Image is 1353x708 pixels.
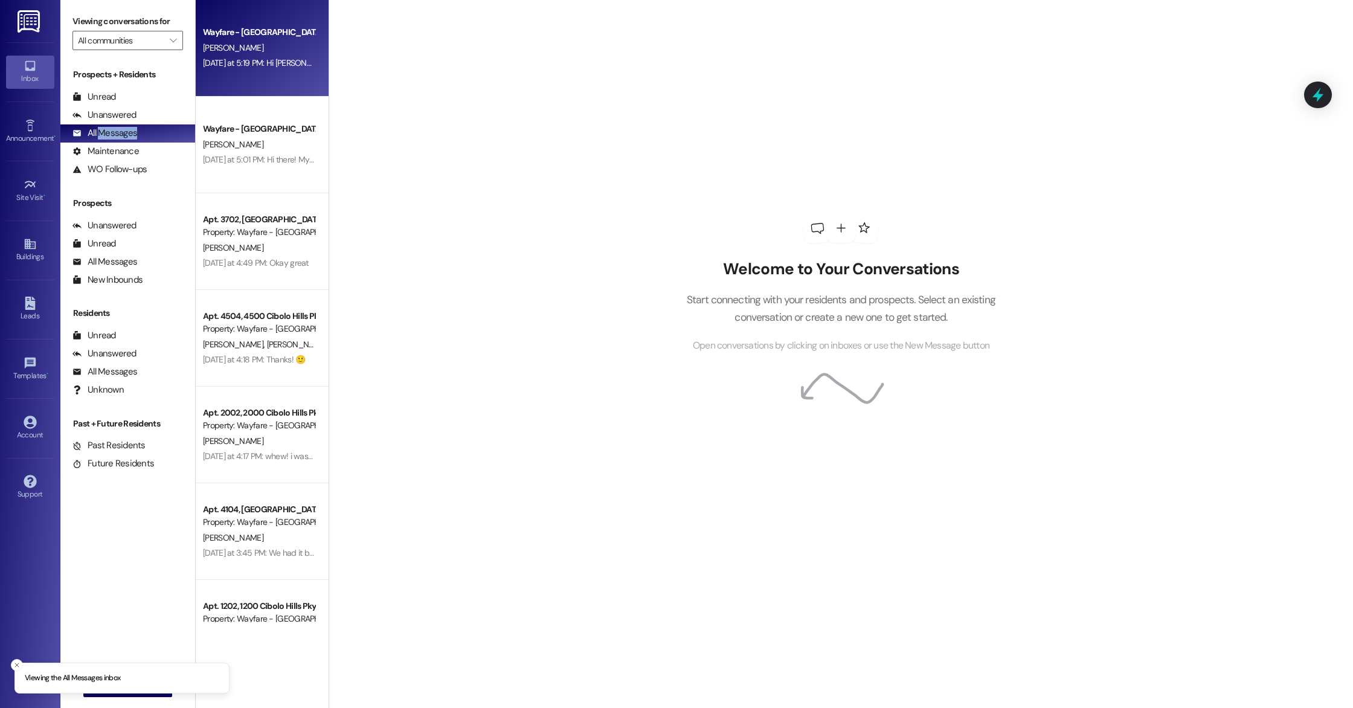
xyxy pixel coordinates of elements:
[203,139,263,150] span: [PERSON_NAME]
[72,127,137,140] div: All Messages
[47,370,48,378] span: •
[203,613,315,625] div: Property: Wayfare - [GEOGRAPHIC_DATA]
[203,419,315,432] div: Property: Wayfare - [GEOGRAPHIC_DATA]
[72,256,137,268] div: All Messages
[6,471,54,504] a: Support
[266,339,327,350] span: [PERSON_NAME]
[203,354,305,365] div: [DATE] at 4:18 PM: Thanks! 🙂
[693,338,989,353] span: Open conversations by clicking on inboxes or use the New Message button
[78,31,164,50] input: All communities
[203,339,267,350] span: [PERSON_NAME]
[72,237,116,250] div: Unread
[203,323,315,335] div: Property: Wayfare - [GEOGRAPHIC_DATA]
[60,68,195,81] div: Prospects + Residents
[72,12,183,31] label: Viewing conversations for
[6,293,54,326] a: Leads
[668,291,1014,326] p: Start connecting with your residents and prospects. Select an existing conversation or create a n...
[203,310,315,323] div: Apt. 4504, 4500 Cibolo Hills Pky
[203,547,587,558] div: [DATE] at 3:45 PM: We had it but Assurant didn't switch it over in time. But, the $18.00 charge w...
[203,503,315,516] div: Apt. 4104, [GEOGRAPHIC_DATA]
[203,26,315,39] div: Wayfare - [GEOGRAPHIC_DATA]
[203,242,263,253] span: [PERSON_NAME]
[203,532,263,543] span: [PERSON_NAME]
[6,412,54,445] a: Account
[203,451,423,462] div: [DATE] at 4:17 PM: whew! i was afraid i'd missed him. thank you!!
[203,123,315,135] div: Wayfare - [GEOGRAPHIC_DATA]
[72,91,116,103] div: Unread
[54,132,56,141] span: •
[72,457,154,470] div: Future Residents
[203,516,315,529] div: Property: Wayfare - [GEOGRAPHIC_DATA]
[72,439,146,452] div: Past Residents
[18,10,42,33] img: ResiDesk Logo
[203,407,315,419] div: Apt. 2002, 2000 Cibolo Hills Pky
[60,197,195,210] div: Prospects
[72,145,139,158] div: Maintenance
[25,673,121,684] p: Viewing the All Messages inbox
[72,163,147,176] div: WO Follow-ups
[60,307,195,320] div: Residents
[72,329,116,342] div: Unread
[203,600,315,613] div: Apt. 1202, 1200 Cibolo Hills Pky
[203,42,263,53] span: [PERSON_NAME]
[668,260,1014,279] h2: Welcome to Your Conversations
[72,274,143,286] div: New Inbounds
[72,347,137,360] div: Unanswered
[72,109,137,121] div: Unanswered
[72,219,137,232] div: Unanswered
[6,56,54,88] a: Inbox
[72,365,137,378] div: All Messages
[43,191,45,200] span: •
[72,384,124,396] div: Unknown
[6,234,54,266] a: Buildings
[6,175,54,207] a: Site Visit •
[6,353,54,385] a: Templates •
[60,417,195,430] div: Past + Future Residents
[203,213,315,226] div: Apt. 3702, [GEOGRAPHIC_DATA]
[11,659,23,671] button: Close toast
[203,257,309,268] div: [DATE] at 4:49 PM: Okay great
[203,436,263,446] span: [PERSON_NAME]
[203,226,315,239] div: Property: Wayfare - [GEOGRAPHIC_DATA]
[170,36,176,45] i: 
